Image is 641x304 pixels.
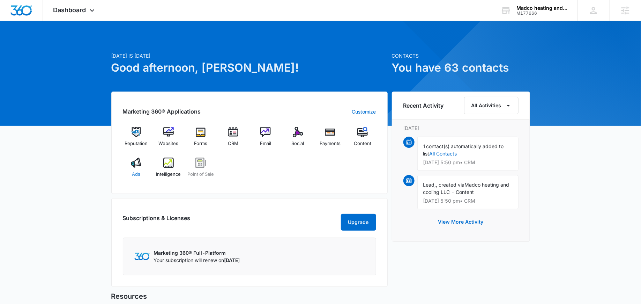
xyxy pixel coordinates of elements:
a: Intelligence [155,158,182,183]
span: Dashboard [53,6,86,14]
a: Forms [187,127,214,152]
span: Madco heating and cooling LLC - Content [423,182,509,195]
span: 1 [423,143,426,149]
div: account name [516,5,567,11]
a: CRM [220,127,247,152]
span: Content [354,140,371,147]
span: Point of Sale [187,171,214,178]
a: Reputation [123,127,150,152]
a: Payments [317,127,344,152]
span: Lead, [423,182,436,188]
span: [DATE] [224,257,240,263]
a: Websites [155,127,182,152]
span: Ads [132,171,140,178]
button: View More Activity [431,213,491,230]
a: All Contacts [430,151,457,157]
span: Payments [320,140,341,147]
a: Customize [352,108,376,115]
h5: Resources [111,291,530,302]
a: Point of Sale [187,158,214,183]
p: Contacts [392,52,530,59]
h1: You have 63 contacts [392,59,530,76]
span: , created via [436,182,465,188]
span: Reputation [125,140,148,147]
h1: Good afternoon, [PERSON_NAME]! [111,59,388,76]
span: Websites [158,140,178,147]
span: CRM [228,140,238,147]
h2: Marketing 360® Applications [123,107,201,116]
a: Content [349,127,376,152]
p: Marketing 360® Full-Platform [154,249,240,256]
h2: Subscriptions & Licenses [123,214,191,228]
span: Email [260,140,271,147]
span: contact(s) automatically added to list [423,143,504,157]
h6: Recent Activity [403,101,444,110]
span: Social [292,140,304,147]
p: Your subscription will renew on [154,256,240,264]
a: Social [284,127,311,152]
p: [DATE] 5:50 pm • CRM [423,198,513,203]
img: Marketing 360 Logo [134,253,150,260]
button: All Activities [464,97,519,114]
p: [DATE] 5:50 pm • CRM [423,160,513,165]
p: [DATE] is [DATE] [111,52,388,59]
div: account id [516,11,567,16]
a: Email [252,127,279,152]
span: Intelligence [156,171,181,178]
span: Forms [194,140,207,147]
p: [DATE] [403,124,519,132]
a: Ads [123,158,150,183]
button: Upgrade [341,214,376,231]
